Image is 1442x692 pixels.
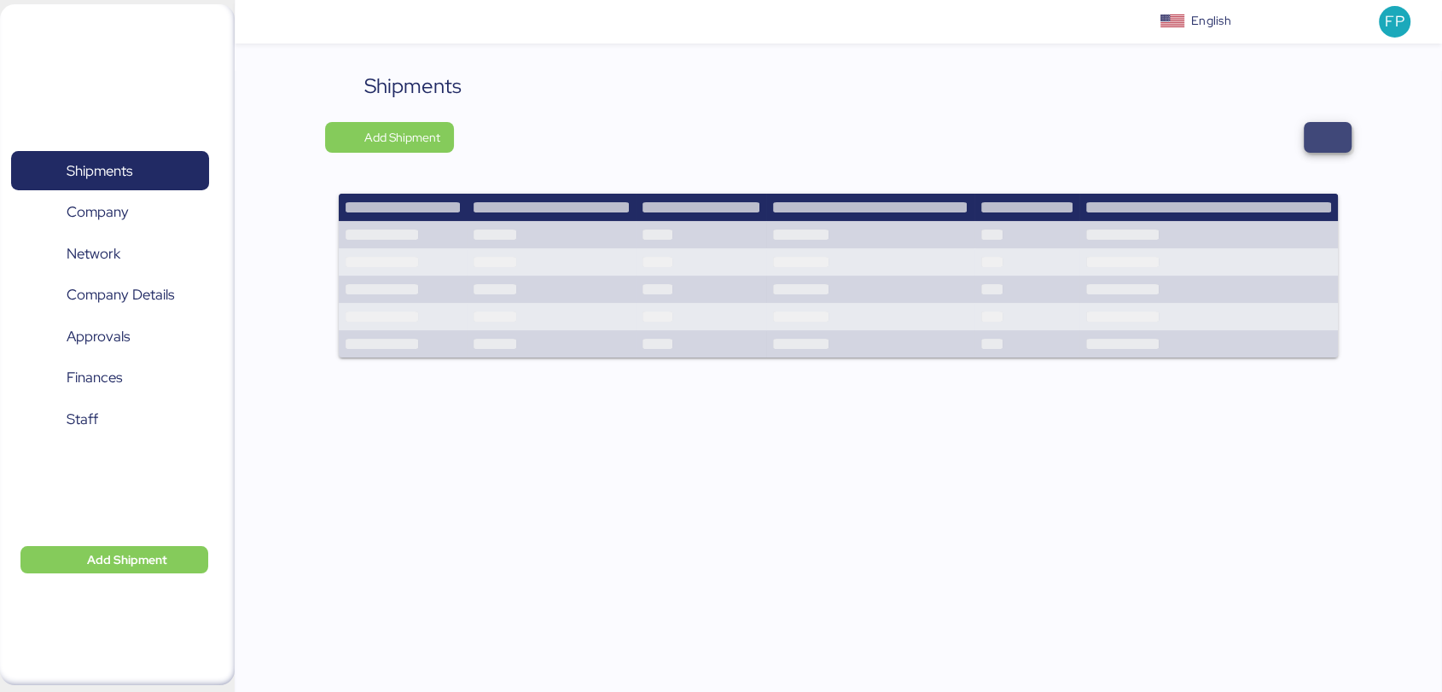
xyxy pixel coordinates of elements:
div: English [1191,12,1230,30]
span: Add Shipment [87,550,167,570]
a: Network [11,234,209,273]
span: Add Shipment [364,127,440,148]
span: Network [67,241,120,266]
span: FP [1385,10,1404,32]
span: Shipments [67,159,132,183]
button: Add Shipment [325,122,454,153]
span: Staff [67,407,98,432]
button: Menu [245,8,274,37]
span: Approvals [67,324,130,349]
span: Finances [67,365,122,390]
a: Shipments [11,151,209,190]
a: Finances [11,358,209,398]
span: Company Details [67,282,174,307]
div: Shipments [364,71,462,102]
a: Approvals [11,317,209,356]
a: Company [11,193,209,232]
span: Company [67,200,129,224]
a: Company Details [11,276,209,315]
a: Staff [11,399,209,439]
button: Add Shipment [20,546,208,573]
